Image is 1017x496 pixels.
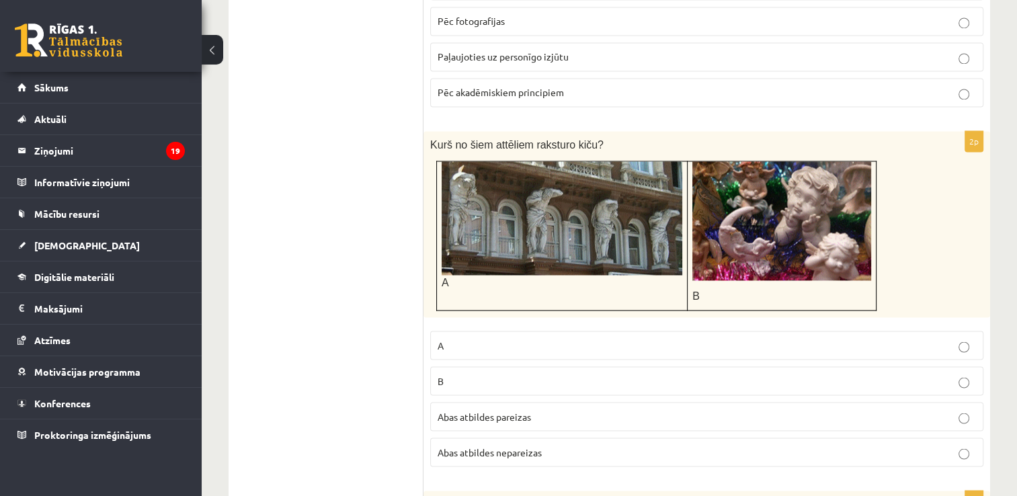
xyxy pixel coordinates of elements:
span: Atzīmes [34,334,71,346]
legend: Ziņojumi [34,135,185,166]
span: Proktoringa izmēģinājums [34,429,151,441]
input: A [959,341,969,352]
span: Digitālie materiāli [34,271,114,283]
span: Konferences [34,397,91,409]
a: Mācību resursi [17,198,185,229]
span: Pēc fotografijas [438,15,505,27]
a: Digitālie materiāli [17,261,185,292]
a: Aktuāli [17,104,185,134]
span: A [442,276,449,288]
input: B [959,377,969,388]
span: A [438,339,444,351]
span: Paļaujoties uz personīgo izjūtu [438,50,569,63]
input: Abas atbildes pareizas [959,413,969,423]
a: Proktoringa izmēģinājums [17,419,185,450]
input: Pēc fotografijas [959,17,969,28]
legend: Informatīvie ziņojumi [34,167,185,198]
img: qgDMPNZlJPPDlV9eSQmq7Luzzi+CEgAAA7 [442,161,682,275]
span: Abas atbildes pareizas [438,410,531,422]
input: Paļaujoties uz personīgo izjūtu [959,53,969,64]
span: Abas atbildes nepareizas [438,446,542,458]
legend: Maksājumi [34,293,185,324]
span: Pēc akadēmiskiem principiem [438,86,564,98]
img: WEAAADs= [692,161,871,280]
a: Konferences [17,388,185,419]
a: [DEMOGRAPHIC_DATA] [17,230,185,261]
input: Abas atbildes nepareizas [959,448,969,459]
a: Motivācijas programma [17,356,185,387]
input: Pēc akadēmiskiem principiem [959,89,969,99]
span: Motivācijas programma [34,366,140,378]
span: Aktuāli [34,113,67,125]
a: Maksājumi [17,293,185,324]
i: 19 [166,142,185,160]
span: Sākums [34,81,69,93]
a: Sākums [17,72,185,103]
span: B [438,374,444,386]
span: B [692,290,700,301]
a: Informatīvie ziņojumi [17,167,185,198]
span: Kurš no šiem attēliem raksturo kiču? [430,139,604,151]
p: 2p [965,130,983,152]
a: Rīgas 1. Tālmācības vidusskola [15,24,122,57]
a: Ziņojumi19 [17,135,185,166]
span: Mācību resursi [34,208,99,220]
a: Atzīmes [17,325,185,356]
span: [DEMOGRAPHIC_DATA] [34,239,140,251]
